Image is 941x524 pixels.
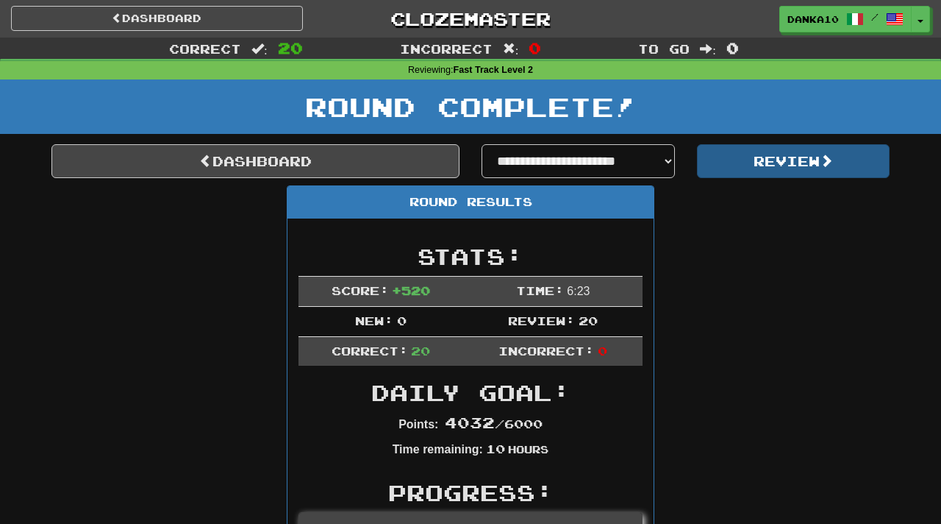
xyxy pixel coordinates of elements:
[392,283,430,297] span: + 520
[726,39,739,57] span: 0
[454,65,534,75] strong: Fast Track Level 2
[169,41,241,56] span: Correct
[325,6,617,32] a: Clozemaster
[567,285,590,297] span: 6 : 23
[486,442,505,456] span: 10
[498,344,594,358] span: Incorrect:
[398,418,438,431] strong: Points:
[871,12,879,22] span: /
[411,344,430,358] span: 20
[700,43,716,55] span: :
[298,481,643,505] h2: Progress:
[251,43,268,55] span: :
[787,13,839,26] span: Danka10
[355,314,393,327] span: New:
[11,6,303,31] a: Dashboard
[5,92,936,121] h1: Round Complete!
[445,417,543,431] span: / 6000
[697,144,890,178] button: Review
[516,283,564,297] span: Time:
[393,443,483,456] strong: Time remaining:
[445,414,495,431] span: 4032
[779,6,912,32] a: Danka10 /
[298,380,643,405] h2: Daily Goal:
[298,244,643,269] h2: Stats:
[508,314,575,327] span: Review:
[397,314,407,327] span: 0
[529,39,541,57] span: 0
[332,283,389,297] span: Score:
[332,344,408,358] span: Correct:
[638,41,690,56] span: To go
[579,314,598,327] span: 20
[508,443,548,456] small: Hours
[278,39,303,57] span: 20
[598,344,607,358] span: 0
[503,43,519,55] span: :
[287,186,654,219] div: Round Results
[51,144,459,178] a: Dashboard
[400,41,493,56] span: Incorrect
